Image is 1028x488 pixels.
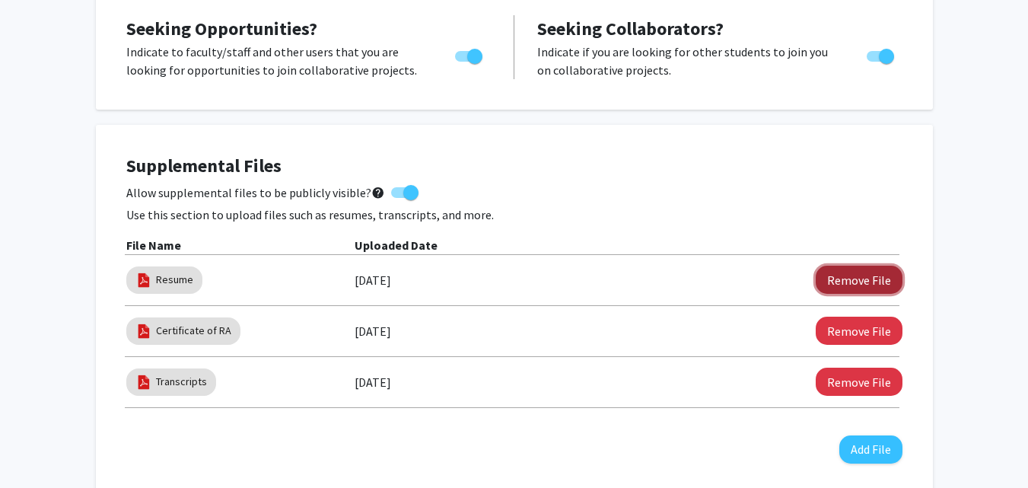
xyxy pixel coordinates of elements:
img: pdf_icon.png [135,323,152,340]
b: File Name [126,238,181,253]
div: Toggle [449,43,491,65]
label: [DATE] [355,318,391,344]
span: Allow supplemental files to be publicly visible? [126,183,385,202]
div: Toggle [861,43,902,65]
a: Transcripts [156,374,207,390]
a: Resume [156,272,193,288]
span: Seeking Opportunities? [126,17,317,40]
span: Seeking Collaborators? [537,17,724,40]
button: Remove Resume File [816,266,902,294]
img: pdf_icon.png [135,374,152,391]
label: [DATE] [355,267,391,293]
p: Indicate to faculty/staff and other users that you are looking for opportunities to join collabor... [126,43,426,79]
b: Uploaded Date [355,238,438,253]
p: Use this section to upload files such as resumes, transcripts, and more. [126,206,902,224]
iframe: Chat [11,419,65,477]
p: Indicate if you are looking for other students to join you on collaborative projects. [537,43,838,79]
button: Remove Certificate of RA File [816,317,902,345]
button: Add File [839,435,902,464]
label: [DATE] [355,369,391,395]
h4: Supplemental Files [126,155,902,177]
button: Remove Transcripts File [816,368,902,396]
a: Certificate of RA [156,323,231,339]
mat-icon: help [371,183,385,202]
img: pdf_icon.png [135,272,152,289]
